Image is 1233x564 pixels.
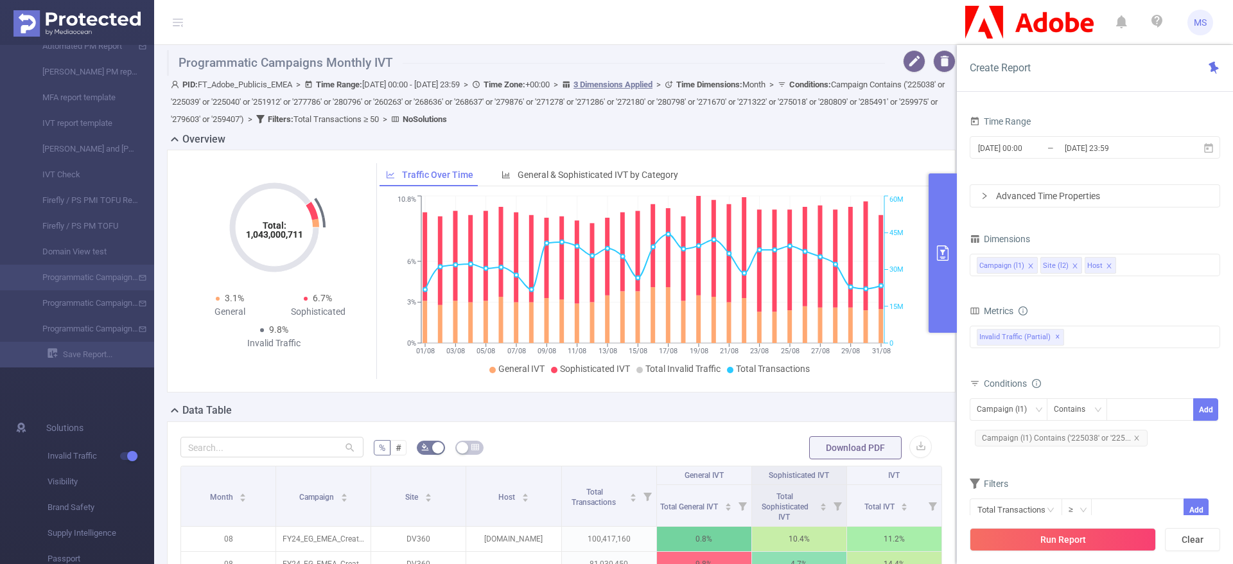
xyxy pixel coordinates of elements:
[970,62,1031,74] span: Create Report
[26,59,139,85] a: [PERSON_NAME] PM report
[239,491,247,499] div: Sort
[901,506,908,509] i: icon: caret-down
[407,339,416,348] tspan: 0%
[652,80,665,89] span: >
[26,213,139,239] a: Firefly / PS PM TOFU
[340,491,348,499] div: Sort
[828,485,846,526] i: Filter menu
[1087,258,1103,274] div: Host
[269,324,288,335] span: 9.8%
[1106,263,1112,270] i: icon: close
[724,501,731,505] i: icon: caret-up
[182,132,225,147] h2: Overview
[975,430,1148,446] span: Campaign (l1) Contains ('225038' or '225...
[26,110,139,136] a: IVT report template
[477,347,495,355] tspan: 05/08
[299,493,336,502] span: Campaign
[889,266,904,274] tspan: 30M
[689,347,708,355] tspan: 19/08
[719,347,738,355] tspan: 21/08
[628,347,647,355] tspan: 15/08
[316,80,362,89] b: Time Range:
[970,528,1156,551] button: Run Report
[398,196,416,204] tspan: 10.8%
[502,170,511,179] i: icon: bar-chart
[26,85,139,110] a: MFA report template
[518,170,678,180] span: General & Sophisticated IVT by Category
[733,485,751,526] i: Filter menu
[810,347,829,355] tspan: 27/08
[1080,506,1087,515] i: icon: down
[313,293,332,303] span: 6.7%
[638,466,656,526] i: Filter menu
[1094,406,1102,415] i: icon: down
[819,501,826,505] i: icon: caret-up
[676,80,765,89] span: Month
[1184,498,1209,521] button: Add
[537,347,555,355] tspan: 09/08
[900,501,908,509] div: Sort
[970,116,1031,127] span: Time Range
[598,347,616,355] tspan: 13/08
[26,136,139,162] a: [PERSON_NAME] and [PERSON_NAME] PM Report Template
[407,258,416,266] tspan: 6%
[180,437,363,457] input: Search...
[1035,406,1043,415] i: icon: down
[977,399,1036,420] div: Campaign (l1)
[560,364,630,374] span: Sophisticated IVT
[276,527,371,551] p: FY24_EG_EMEA_Creative_CCM_Acquisition_Buy_4200323233_P36036 [225038]
[507,347,525,355] tspan: 07/08
[240,491,247,495] i: icon: caret-up
[981,192,988,200] i: icon: right
[268,114,379,124] span: Total Transactions ≥ 50
[26,162,139,188] a: IVT Check
[970,306,1013,316] span: Metrics
[466,527,561,551] p: [DOMAIN_NAME]
[889,196,904,204] tspan: 60M
[186,305,274,319] div: General
[568,347,586,355] tspan: 11/08
[26,265,139,290] a: Programmatic Campaigns Monthly IVT
[765,80,778,89] span: >
[901,501,908,505] i: icon: caret-up
[13,10,141,37] img: Protected Media
[977,257,1038,274] li: Campaign (l1)
[498,364,545,374] span: General IVT
[750,347,769,355] tspan: 23/08
[769,471,829,480] span: Sophisticated IVT
[724,506,731,509] i: icon: caret-down
[629,491,637,499] div: Sort
[573,80,652,89] u: 3 Dimensions Applied
[1194,10,1207,35] span: MS
[1054,399,1094,420] div: Contains
[48,495,154,520] span: Brand Safety
[819,506,826,509] i: icon: caret-down
[977,329,1064,346] span: Invalid Traffic (partial)
[171,80,945,124] span: Campaign Contains ('225038' or '225039' or '225040' or '251912' or '277786' or '280796' or '26026...
[424,497,432,500] i: icon: caret-down
[977,139,1081,157] input: Start date
[923,485,941,526] i: Filter menu
[268,114,293,124] b: Filters :
[819,501,827,509] div: Sort
[240,497,247,500] i: icon: caret-down
[629,497,636,500] i: icon: caret-down
[889,229,904,237] tspan: 45M
[660,502,720,511] span: Total General IVT
[424,491,432,495] i: icon: caret-up
[182,80,198,89] b: PID:
[1055,330,1060,345] span: ✕
[379,114,391,124] span: >
[550,80,562,89] span: >
[379,443,385,453] span: %
[210,493,235,502] span: Month
[403,114,447,124] b: No Solutions
[424,491,432,499] div: Sort
[484,80,525,89] b: Time Zone:
[979,258,1024,274] div: Campaign (l1)
[780,347,799,355] tspan: 25/08
[562,527,656,551] p: 100,417,160
[572,488,618,507] span: Total Transactions
[26,188,139,213] a: Firefly / PS PMI TOFU Report
[446,347,464,355] tspan: 03/08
